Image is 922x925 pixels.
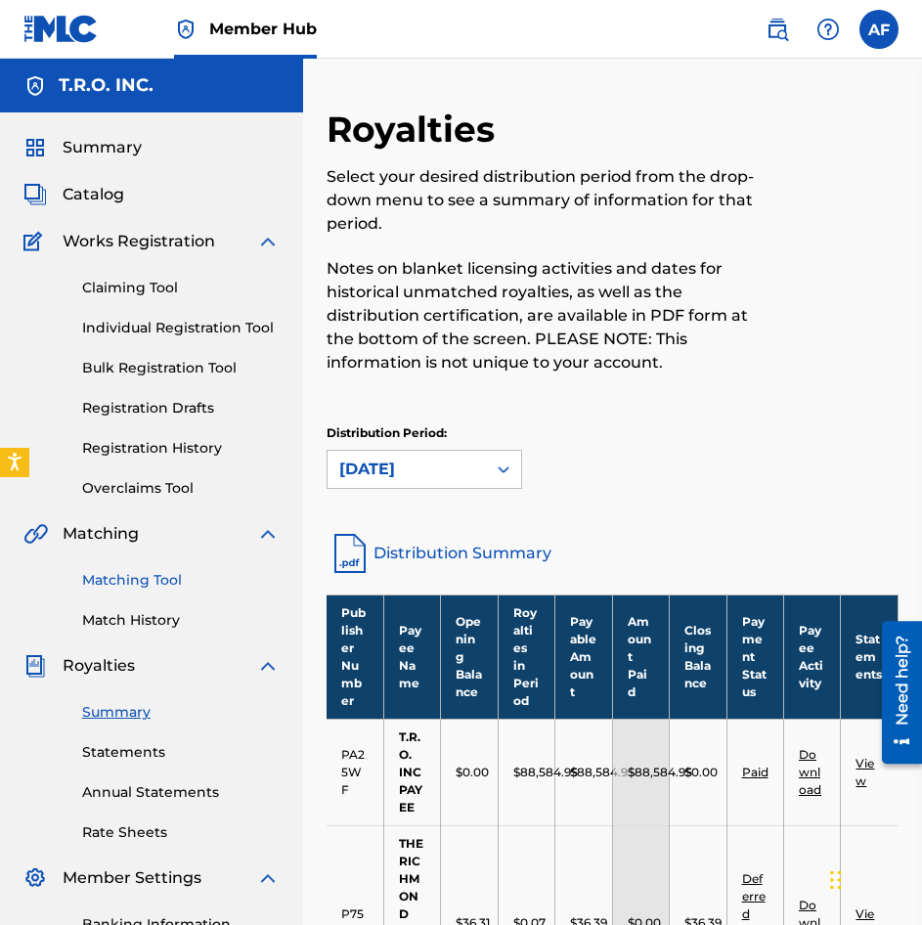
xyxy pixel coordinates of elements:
[63,866,201,890] span: Member Settings
[856,756,874,788] a: View
[63,654,135,678] span: Royalties
[327,257,767,374] p: Notes on blanket licensing activities and dates for historical unmatched royalties, as well as th...
[63,136,142,159] span: Summary
[513,764,578,781] p: $88,584.95
[23,15,99,43] img: MLC Logo
[23,183,47,206] img: Catalog
[766,18,789,41] img: search
[555,595,612,719] th: Payable Amount
[23,230,49,253] img: Works Registration
[758,10,797,49] a: Public Search
[82,742,280,763] a: Statements
[82,610,280,631] a: Match History
[209,18,317,40] span: Member Hub
[23,136,142,159] a: SummarySummary
[82,570,280,591] a: Matching Tool
[670,595,726,719] th: Closing Balance
[830,851,842,909] div: Drag
[327,165,767,236] p: Select your desired distribution period from the drop-down menu to see a summary of information f...
[256,654,280,678] img: expand
[82,358,280,378] a: Bulk Registration Tool
[456,764,489,781] p: $0.00
[82,438,280,459] a: Registration History
[809,10,848,49] div: Help
[256,866,280,890] img: expand
[327,530,373,577] img: distribution-summary-pdf
[327,424,522,442] p: Distribution Period:
[82,478,280,499] a: Overclaims Tool
[612,595,669,719] th: Amount Paid
[256,522,280,546] img: expand
[23,866,47,890] img: Member Settings
[327,595,383,719] th: Publisher Number
[383,595,440,719] th: Payee Name
[383,719,440,825] td: T.R.O. INC PAYEE
[726,595,783,719] th: Payment Status
[867,613,922,771] iframe: Resource Center
[498,595,554,719] th: Royalties in Period
[799,747,821,797] a: Download
[784,595,841,719] th: Payee Activity
[327,719,383,825] td: PA25WF
[816,18,840,41] img: help
[23,654,47,678] img: Royalties
[23,183,124,206] a: CatalogCatalog
[63,183,124,206] span: Catalog
[82,822,280,843] a: Rate Sheets
[23,522,48,546] img: Matching
[570,764,635,781] p: $88,584.95
[327,530,899,577] a: Distribution Summary
[327,108,505,152] h2: Royalties
[23,74,47,98] img: Accounts
[23,136,47,159] img: Summary
[339,458,474,481] div: [DATE]
[174,18,198,41] img: Top Rightsholder
[82,318,280,338] a: Individual Registration Tool
[63,522,139,546] span: Matching
[742,765,768,779] a: Paid
[859,10,899,49] div: User Menu
[82,782,280,803] a: Annual Statements
[441,595,498,719] th: Opening Balance
[82,278,280,298] a: Claiming Tool
[256,230,280,253] img: expand
[82,398,280,418] a: Registration Drafts
[824,831,922,925] iframe: Chat Widget
[59,74,154,97] h5: T.R.O. INC.
[63,230,215,253] span: Works Registration
[684,764,718,781] p: $0.00
[841,595,899,719] th: Statements
[82,702,280,723] a: Summary
[628,764,692,781] p: $88,584.95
